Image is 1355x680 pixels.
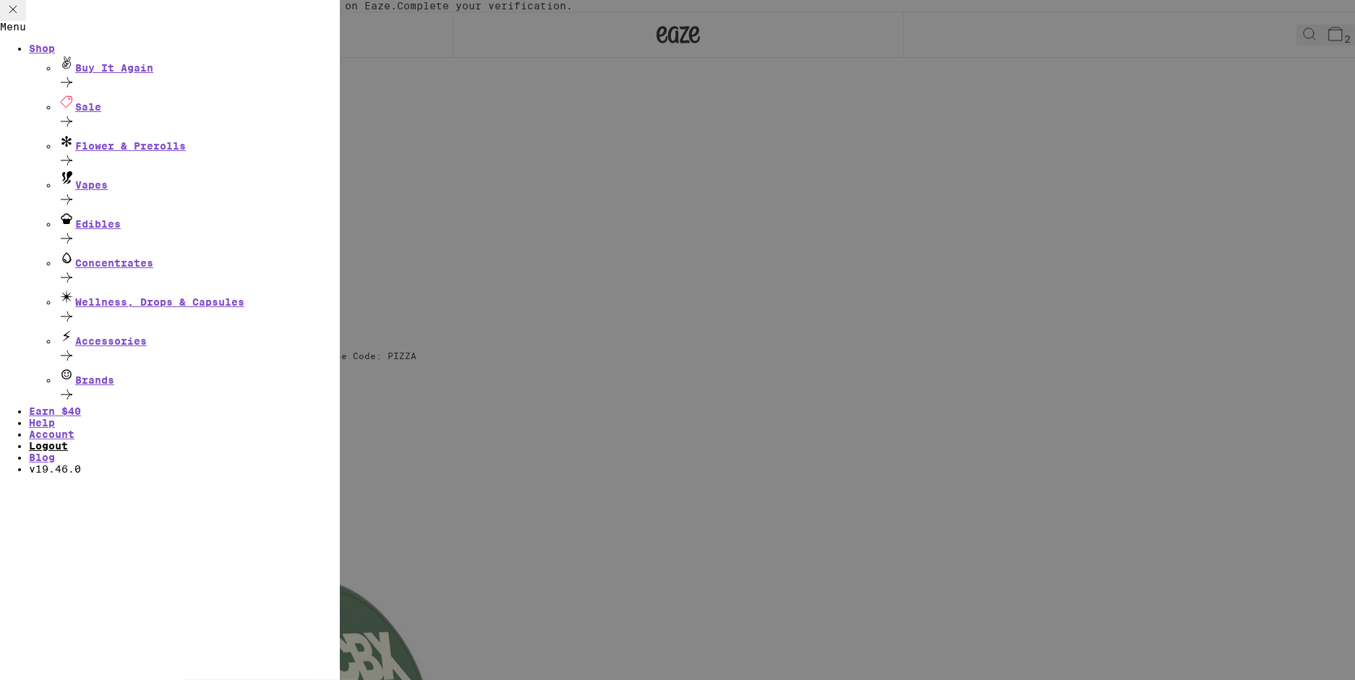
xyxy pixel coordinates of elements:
a: Logout [29,440,68,452]
div: Buy It Again [58,54,340,74]
div: Flower & Prerolls [58,132,340,152]
a: Account [29,429,74,440]
a: Accessories [58,327,340,366]
a: Blog [29,452,340,463]
a: Shop [29,43,340,54]
div: Accessories [58,327,340,347]
div: Brands [58,366,340,386]
div: Vapes [58,171,340,191]
a: Wellness, Drops & Capsules [58,288,340,327]
div: Concentrates [58,249,340,269]
a: Vapes [58,171,340,210]
div: Sale [58,93,340,113]
a: Brands [58,366,340,405]
div: Wellness, Drops & Capsules [58,288,340,308]
a: Earn $ 40 [29,405,81,417]
a: Flower & Prerolls [58,132,340,171]
a: Sale [58,93,340,132]
a: Edibles [58,210,340,249]
a: Buy It Again [58,54,340,93]
div: Edibles [58,210,340,230]
span: v 19.46.0 [29,463,81,475]
a: Help [29,417,55,429]
a: Concentrates [58,249,340,288]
